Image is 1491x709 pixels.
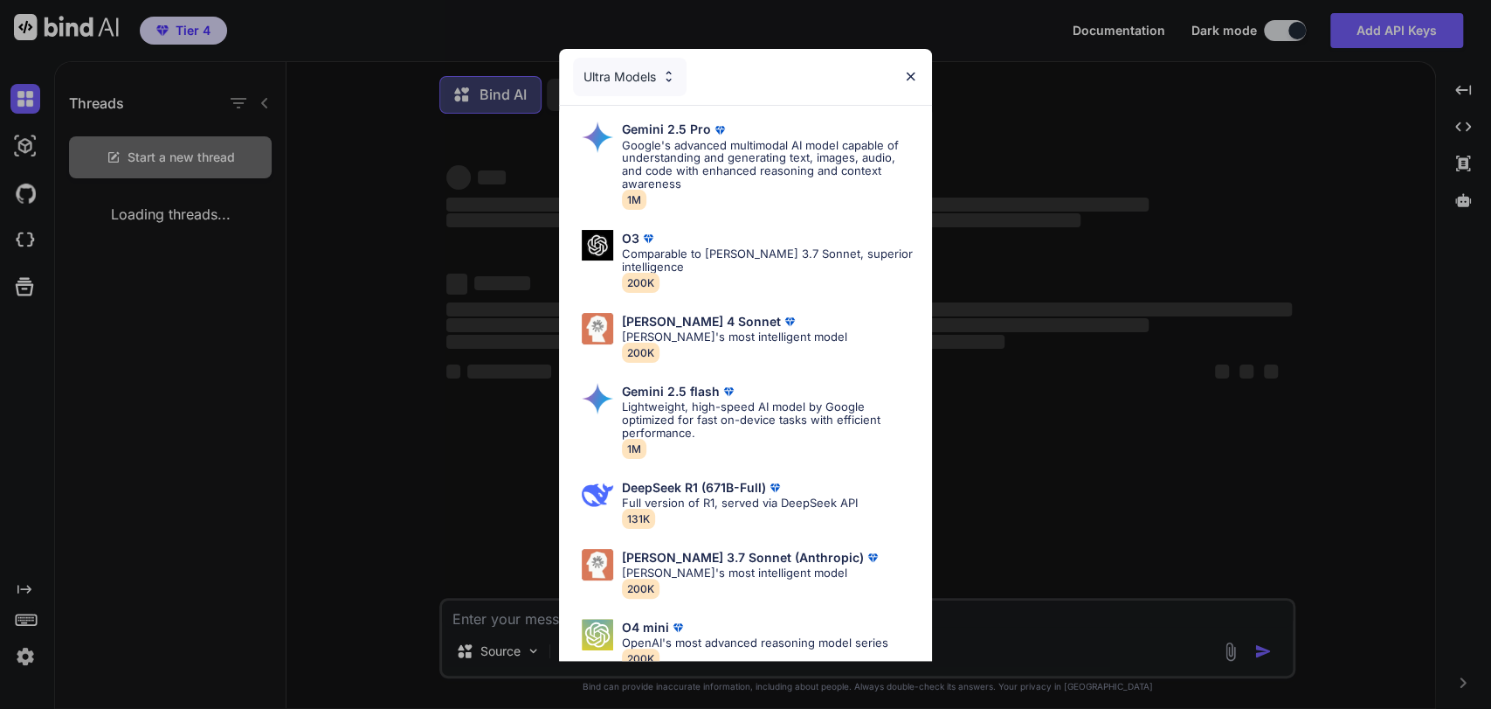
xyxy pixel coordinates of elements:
[639,230,657,247] img: premium
[622,567,881,580] p: [PERSON_NAME]'s most intelligent model
[582,313,613,344] img: Pick Models
[622,315,781,329] p: [PERSON_NAME] 4 Sonnet
[622,481,766,495] p: DeepSeek R1 (671B-Full)
[622,551,864,565] p: [PERSON_NAME] 3.7 Sonnet (Anthropic)
[582,230,613,261] img: Pick Models
[622,385,720,399] p: Gemini 2.5 flash
[622,400,918,440] p: Lightweight, high-speed AI model by Google optimized for fast on-device tasks with efficient perf...
[582,122,613,153] img: Pick Models
[622,122,711,136] p: Gemini 2.5 Pro
[622,509,655,529] span: 131K
[622,330,847,344] p: [PERSON_NAME]'s most intelligent model
[582,383,613,414] img: Pick Models
[582,619,613,650] img: Pick Models
[622,139,918,191] p: Google's advanced multimodal AI model capable of understanding and generating text, images, audio...
[661,69,676,84] img: Pick Models
[766,479,783,497] img: premium
[622,636,888,650] p: OpenAI's most advanced reasoning model series
[573,58,687,96] div: Ultra Models
[622,621,669,635] p: O4 mini
[582,479,613,511] img: Pick Models
[711,122,728,139] img: premium
[622,439,646,459] span: 1M
[781,313,798,330] img: premium
[622,247,918,274] p: Comparable to [PERSON_NAME] 3.7 Sonnet, superior intelligence
[720,383,737,400] img: premium
[903,69,918,84] img: close
[622,232,639,246] p: O3
[622,497,858,510] p: Full version of R1, served via DeepSeek API
[622,343,659,363] span: 200K
[622,273,659,293] span: 200K
[864,549,881,567] img: premium
[622,579,659,599] span: 200K
[582,549,613,580] img: Pick Models
[622,649,659,669] span: 200K
[622,190,646,210] span: 1M
[669,619,687,636] img: premium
